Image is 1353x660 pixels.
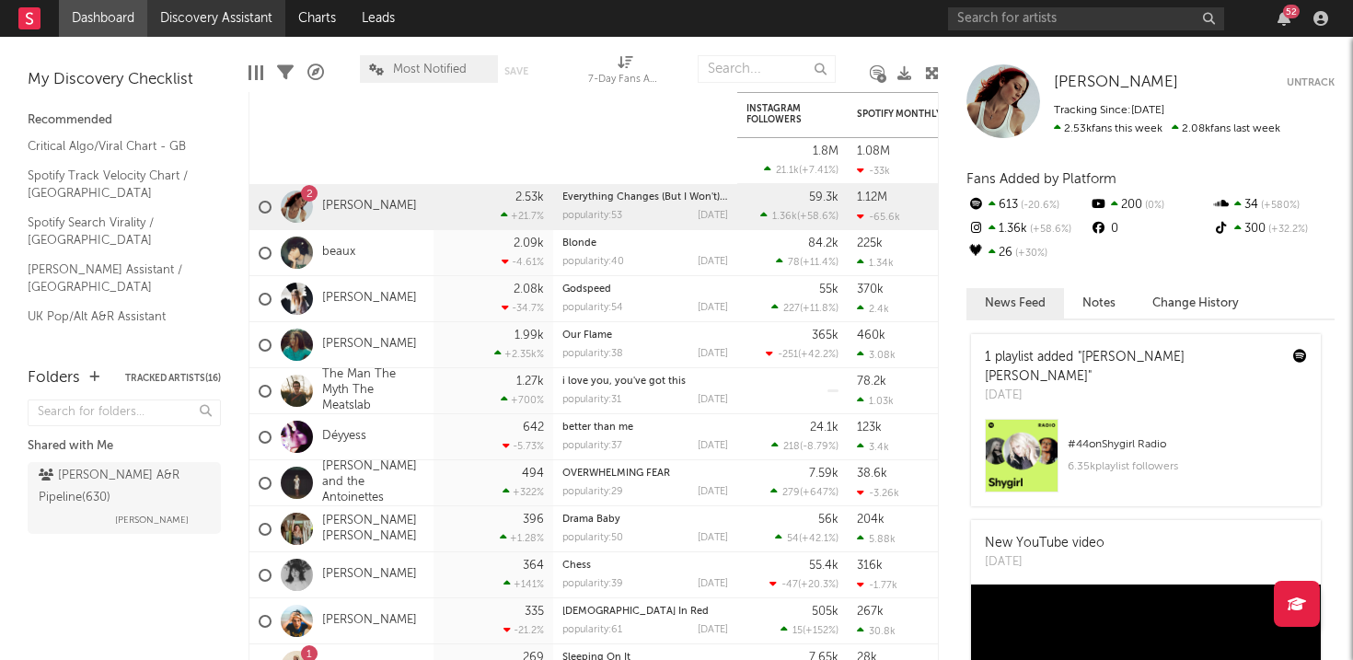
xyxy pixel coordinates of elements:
a: [PERSON_NAME] [322,567,417,583]
div: ( ) [769,578,838,590]
div: +1.28 % [500,532,544,544]
div: 123k [857,422,882,434]
a: [PERSON_NAME] [322,613,417,629]
div: 370k [857,284,884,295]
input: Search for folders... [28,399,221,426]
div: A&R Pipeline [307,46,324,99]
div: 0 [1089,217,1211,241]
span: +20.3 % [801,580,836,590]
div: [DATE] [698,533,728,543]
div: Drama Baby [562,515,728,525]
input: Search for artists [948,7,1224,30]
div: 24.1k [810,422,838,434]
div: 505k [812,606,838,618]
a: [PERSON_NAME] [322,291,417,307]
a: Drama Baby [562,515,620,525]
div: OVERWHELMING FEAR [562,469,728,479]
div: 613 [966,193,1089,217]
span: [PERSON_NAME] [115,509,189,531]
div: [PERSON_NAME] A&R Pipeline ( 630 ) [39,465,205,509]
span: Fans Added by Platform [966,172,1116,186]
div: 6.35k playlist followers [1068,456,1307,478]
a: [PERSON_NAME] [1054,74,1178,92]
span: 227 [783,304,800,314]
a: Godspeed [562,284,611,295]
div: Our Flame [562,330,728,341]
div: 1.8M [813,145,838,157]
a: Chess [562,561,591,571]
div: ( ) [760,210,838,222]
div: 1.27k [516,376,544,388]
div: 316k [857,560,883,572]
a: Everything Changes (But I Won't) (ft. [PERSON_NAME] & Casey MQ) [562,192,883,203]
span: 2.53k fans this week [1054,123,1162,134]
span: 21.1k [776,166,799,176]
div: 204k [857,514,885,526]
div: [DATE] [698,441,728,451]
div: 2.09k [514,237,544,249]
input: Search... [698,55,836,83]
button: Notes [1064,288,1134,318]
div: ( ) [776,256,838,268]
div: 7-Day Fans Added (7-Day Fans Added) [588,46,662,99]
button: Change History [1134,288,1257,318]
div: -34.7 % [502,302,544,314]
span: Tracking Since: [DATE] [1054,105,1164,116]
div: 267k [857,606,884,618]
div: Filters [277,46,294,99]
div: # 44 on Shygirl Radio [1068,434,1307,456]
button: News Feed [966,288,1064,318]
div: [DATE] [985,553,1104,572]
a: "[PERSON_NAME] [PERSON_NAME]" [985,351,1185,383]
div: Shared with Me [28,435,221,457]
div: popularity: 29 [562,487,623,497]
span: +32.2 % [1266,225,1308,235]
span: 54 [787,534,799,544]
a: better than me [562,423,633,433]
span: 15 [792,626,803,636]
span: +11.4 % [803,258,836,268]
div: 78.2k [857,376,886,388]
div: Blonde [562,238,728,249]
span: -47 [781,580,798,590]
div: 84.2k [808,237,838,249]
div: Chess [562,561,728,571]
div: popularity: 37 [562,441,622,451]
div: -5.73 % [503,440,544,452]
div: 1.34k [857,257,894,269]
div: +2.35k % [494,348,544,360]
div: popularity: 61 [562,625,622,635]
a: beaux [322,245,355,261]
span: +42.2 % [801,350,836,360]
div: 5.88k [857,533,896,545]
span: +152 % [805,626,836,636]
div: popularity: 31 [562,395,621,405]
div: Godspeed [562,284,728,295]
div: 1.03k [857,395,894,407]
div: popularity: 50 [562,533,623,543]
div: 30.8k [857,625,896,637]
div: 642 [523,422,544,434]
span: 1.36k [772,212,797,222]
div: 460k [857,330,885,342]
a: Blonde [562,238,596,249]
div: Instagram Followers [746,103,811,125]
div: ( ) [766,348,838,360]
div: +141 % [503,578,544,590]
button: Tracked Artists(16) [125,374,221,383]
a: [PERSON_NAME] A&R Pipeline(630)[PERSON_NAME] [28,462,221,534]
span: +7.41 % [802,166,836,176]
div: i love you, you've got this [562,376,728,387]
span: +30 % [1012,249,1047,259]
span: +58.6 % [1027,225,1071,235]
a: Critical Algo/Viral Chart - GB [28,136,202,156]
div: 3.4k [857,441,889,453]
div: 1.99k [515,330,544,342]
a: Spotify Track Velocity Chart / [GEOGRAPHIC_DATA] [28,166,202,203]
div: -3.26k [857,487,899,499]
span: Most Notified [393,64,467,75]
div: 59.3k [809,191,838,203]
div: Spotify Monthly Listeners [857,109,995,120]
div: 1 playlist added [985,348,1279,387]
span: +647 % [803,488,836,498]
